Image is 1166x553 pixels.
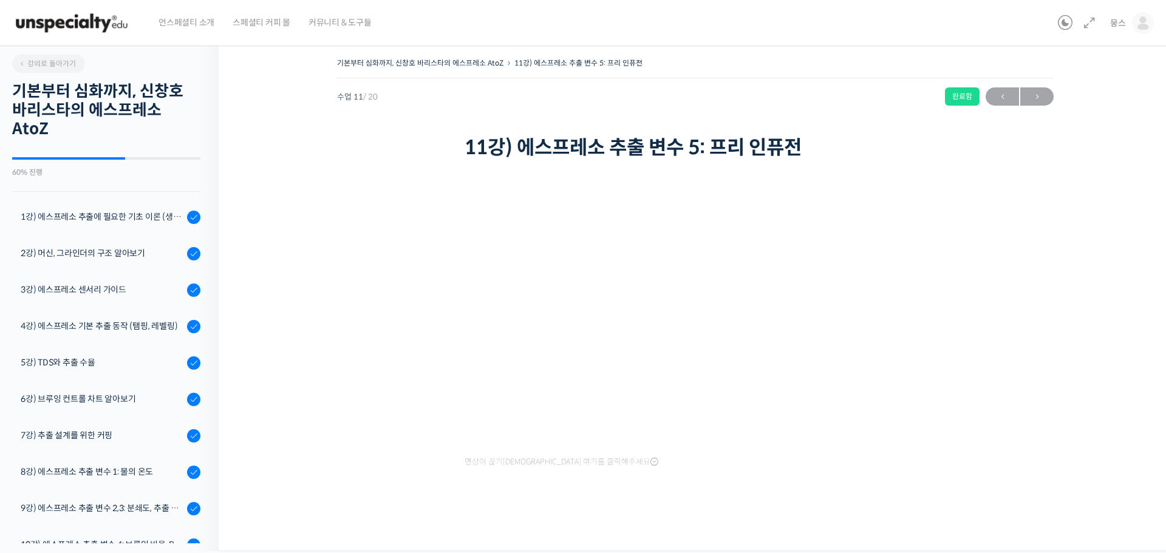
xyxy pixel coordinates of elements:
[18,59,76,68] span: 강의로 돌아가기
[21,429,183,442] div: 7강) 추출 설계를 위한 커핑
[986,89,1019,105] span: ←
[21,283,183,296] div: 3강) 에스프레소 센서리 가이드
[12,55,85,73] a: 강의로 돌아가기
[12,82,200,139] h2: 기본부터 심화까지, 신창호 바리스타의 에스프레소 AtoZ
[21,246,183,260] div: 2강) 머신, 그라인더의 구조 알아보기
[21,392,183,405] div: 6강) 브루잉 컨트롤 차트 알아보기
[12,169,200,176] div: 60% 진행
[1020,89,1054,105] span: →
[21,501,183,515] div: 9강) 에스프레소 추출 변수 2,3: 분쇄도, 추출 시간
[465,457,658,467] span: 영상이 끊기[DEMOGRAPHIC_DATA] 여기를 클릭해주세요
[21,356,183,369] div: 5강) TDS와 추출 수율
[363,92,378,102] span: / 20
[1110,18,1126,29] span: 뭉스
[21,210,183,223] div: 1강) 에스프레소 추출에 필요한 기초 이론 (생두, 가공, 로스팅)
[337,58,503,67] a: 기본부터 심화까지, 신창호 바리스타의 에스프레소 AtoZ
[465,136,926,159] h1: 11강) 에스프레소 추출 변수 5: 프리 인퓨전
[945,87,980,106] div: 완료함
[21,319,183,333] div: 4강) 에스프레소 기본 추출 동작 (탬핑, 레벨링)
[21,465,183,478] div: 8강) 에스프레소 추출 변수 1: 물의 온도
[986,87,1019,106] a: ←이전
[1020,87,1054,106] a: 다음→
[21,538,183,551] div: 10강) 에스프레소 추출 변수 4: 브루잉 비율, Brew Ratio
[514,58,643,67] a: 11강) 에스프레소 추출 변수 5: 프리 인퓨전
[337,93,378,101] span: 수업 11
